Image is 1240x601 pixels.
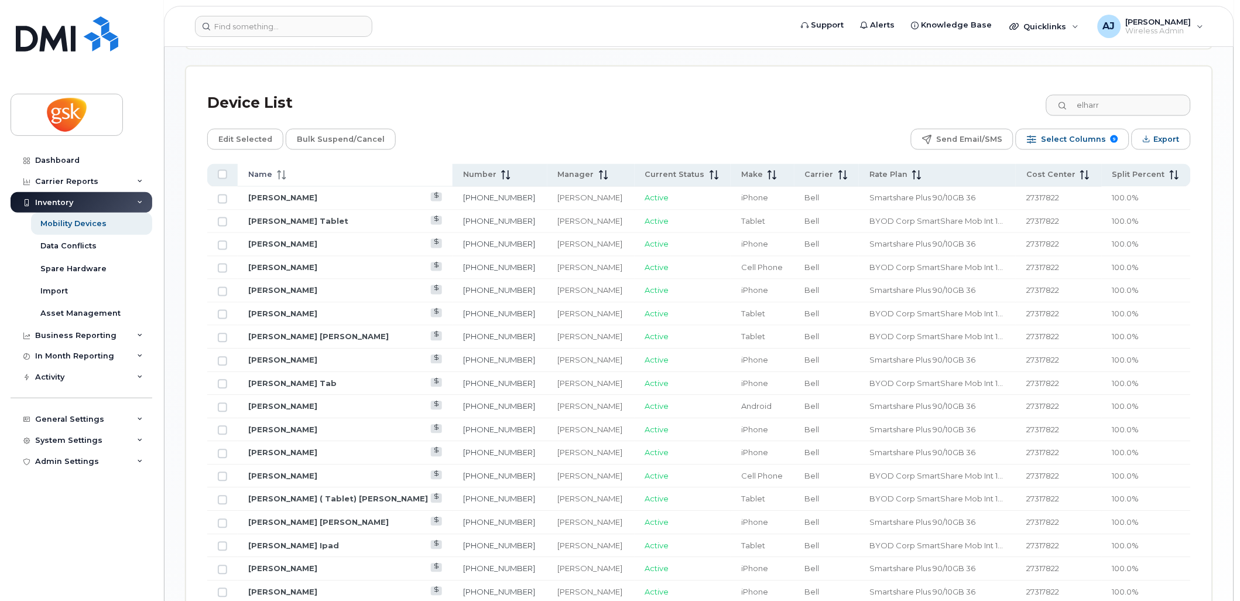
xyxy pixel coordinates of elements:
[207,88,293,118] div: Device List
[1026,564,1059,573] span: 27317822
[645,309,669,319] span: Active
[431,332,442,340] a: View Last Bill
[936,131,1002,148] span: Send Email/SMS
[869,588,975,597] span: Smartshare Plus 90/10GB 36
[1041,131,1106,148] span: Select Columns
[558,517,624,528] div: [PERSON_NAME]
[645,217,669,226] span: Active
[1112,263,1139,272] span: 100.0%
[1026,286,1059,295] span: 27317822
[645,588,669,597] span: Active
[463,356,535,365] a: [PHONE_NUMBER]
[558,378,624,390] div: [PERSON_NAME]
[431,309,442,317] a: View Last Bill
[248,379,337,388] a: [PERSON_NAME] Tab
[1112,193,1139,203] span: 100.0%
[805,193,820,203] span: Bell
[805,425,820,435] span: Bell
[218,131,272,148] span: Edit Selected
[805,541,820,551] span: Bell
[922,19,992,31] span: Knowledge Base
[805,518,820,527] span: Bell
[805,217,820,226] span: Bell
[558,262,624,274] div: [PERSON_NAME]
[558,285,624,296] div: [PERSON_NAME]
[741,193,768,203] span: iPhone
[558,355,624,366] div: [PERSON_NAME]
[297,131,385,148] span: Bulk Suspend/Cancel
[1126,26,1191,36] span: Wireless Admin
[1026,170,1075,180] span: Cost Center
[805,448,820,457] span: Bell
[645,425,669,435] span: Active
[1103,19,1115,33] span: AJ
[463,472,535,481] a: [PHONE_NUMBER]
[558,170,594,180] span: Manager
[645,193,669,203] span: Active
[869,494,1003,504] span: BYOD Corp SmartShare Mob Int 10
[431,285,442,294] a: View Last Bill
[431,193,442,202] a: View Last Bill
[431,517,442,526] a: View Last Bill
[741,170,763,180] span: Make
[431,425,442,433] a: View Last Bill
[248,472,317,481] a: [PERSON_NAME]
[1016,129,1129,150] button: Select Columns 9
[1112,564,1139,573] span: 100.0%
[741,402,772,411] span: Android
[558,332,624,343] div: [PERSON_NAME]
[805,356,820,365] span: Bell
[431,262,442,271] a: View Last Bill
[463,170,496,180] span: Number
[463,588,535,597] a: [PHONE_NUMBER]
[811,19,844,31] span: Support
[869,402,975,411] span: Smartshare Plus 90/10GB 36
[1026,448,1059,457] span: 27317822
[805,170,834,180] span: Carrier
[558,564,624,575] div: [PERSON_NAME]
[248,332,389,342] a: [PERSON_NAME] [PERSON_NAME]
[1112,379,1139,388] span: 100.0%
[805,494,820,504] span: Bell
[1026,425,1059,435] span: 27317822
[741,217,765,226] span: Tablet
[248,193,317,203] a: [PERSON_NAME]
[431,216,442,225] a: View Last Bill
[248,402,317,411] a: [PERSON_NAME]
[645,286,669,295] span: Active
[805,402,820,411] span: Bell
[558,494,624,505] div: [PERSON_NAME]
[431,471,442,480] a: View Last Bill
[869,263,1003,272] span: BYOD Corp SmartShare Mob Int 10
[463,309,535,319] a: [PHONE_NUMBER]
[1112,518,1139,527] span: 100.0%
[741,564,768,573] span: iPhone
[463,448,535,457] a: [PHONE_NUMBER]
[558,239,624,250] div: [PERSON_NAME]
[1026,332,1059,342] span: 27317822
[248,564,317,573] a: [PERSON_NAME]
[1112,402,1139,411] span: 100.0%
[1112,541,1139,551] span: 100.0%
[741,541,765,551] span: Tablet
[805,332,820,342] span: Bell
[869,217,1003,226] span: BYOD Corp SmartShare Mob Int 10
[463,541,535,551] a: [PHONE_NUMBER]
[871,19,895,31] span: Alerts
[1026,402,1059,411] span: 27317822
[463,332,535,342] a: [PHONE_NUMBER]
[463,286,535,295] a: [PHONE_NUMBER]
[463,217,535,226] a: [PHONE_NUMBER]
[869,240,975,249] span: Smartshare Plus 90/10GB 36
[911,129,1013,150] button: Send Email/SMS
[463,402,535,411] a: [PHONE_NUMBER]
[869,425,975,435] span: Smartshare Plus 90/10GB 36
[645,402,669,411] span: Active
[645,170,705,180] span: Current Status
[431,587,442,596] a: View Last Bill
[805,588,820,597] span: Bell
[248,309,317,319] a: [PERSON_NAME]
[741,379,768,388] span: iPhone
[286,129,396,150] button: Bulk Suspend/Cancel
[793,13,852,37] a: Support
